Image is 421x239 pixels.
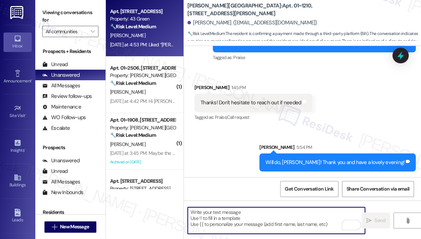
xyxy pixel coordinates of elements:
span: Call request [227,114,249,120]
div: Apt. 01~2506, [STREET_ADDRESS][PERSON_NAME] [110,64,175,72]
button: Send [362,212,390,228]
label: Viewing conversations for [42,7,98,26]
div: All Messages [42,82,80,89]
div: WO Follow-ups [42,114,86,121]
div: Prospects [35,144,106,151]
div: Residents [35,209,106,216]
div: [DATE] at 4:53 PM: Liked “[PERSON_NAME] (43 Green): Hi [PERSON_NAME], thanks for the update! Plea... [110,41,407,48]
div: 1:45 PM [230,84,246,91]
div: Apt. [STREET_ADDRESS] [110,8,175,15]
div: Property: 43 Green [110,15,175,23]
div: Property: [PERSON_NAME][GEOGRAPHIC_DATA] [110,72,175,79]
input: All communities [46,26,87,37]
a: Inbox [4,33,32,52]
b: [PERSON_NAME][GEOGRAPHIC_DATA]: Apt. 01~1210, [STREET_ADDRESS][PERSON_NAME] [187,2,329,17]
span: Share Conversation via email [347,185,409,193]
div: Unanswered [42,157,80,164]
a: Site Visit • [4,102,32,121]
textarea: To enrich screen reader interactions, please activate Accessibility in Grammarly extension settings [188,207,365,234]
div: [PERSON_NAME] [194,84,312,94]
strong: 🔧 Risk Level: Medium [110,23,156,30]
img: ResiDesk Logo [10,6,25,19]
div: Tagged as: [194,112,312,122]
div: Property: [STREET_ADDRESS] [110,185,175,192]
i:  [91,29,95,34]
span: New Message [60,223,89,231]
div: Prospects + Residents [35,48,106,55]
div: [PERSON_NAME] [259,144,416,153]
strong: 🔧 Risk Level: Medium [110,132,156,138]
div: 5:54 PM [295,144,312,151]
span: [PERSON_NAME] [110,89,145,95]
div: All Messages [42,178,80,186]
i:  [366,218,372,223]
span: • [31,77,32,82]
div: Escalate [42,124,70,132]
strong: 🔧 Risk Level: Medium [110,80,156,86]
span: Send [374,217,385,224]
span: [PERSON_NAME] [110,141,145,147]
div: Unread [42,61,68,68]
button: New Message [44,221,97,233]
div: Maintenance [42,103,81,111]
div: Apt. [STREET_ADDRESS] [110,177,175,185]
span: • [24,147,25,152]
button: Get Conversation Link [280,181,338,197]
div: Will do, [PERSON_NAME]! Thank you and have a lovely evening! [265,159,404,166]
i:  [52,224,57,230]
div: Unread [42,168,68,175]
div: [PERSON_NAME]. ([EMAIL_ADDRESS][DOMAIN_NAME]) [187,19,317,27]
a: Insights • [4,137,32,156]
span: Get Conversation Link [285,185,333,193]
strong: 🔧 Risk Level: Medium [187,31,225,36]
span: [PERSON_NAME] [110,32,145,39]
a: Buildings [4,171,32,191]
div: [DATE] at 3:45 PM: Maybe the last month or so! [110,150,206,156]
div: Property: [PERSON_NAME][GEOGRAPHIC_DATA] [110,124,175,132]
div: Archived on [DATE] [109,158,176,167]
div: Review follow-ups [42,93,92,100]
span: • [25,112,26,117]
div: Unanswered [42,71,80,79]
i:  [405,218,410,223]
div: Tagged as: [213,52,416,63]
div: Thanks! Don't hesitate to reach out if needed [200,99,301,106]
a: Leads [4,206,32,226]
span: : The resident is confirming a payment made through a third-party platform (Bilt). The conversati... [187,30,421,45]
span: Praise [233,54,245,60]
div: Apt. 01~1908, [STREET_ADDRESS][PERSON_NAME] [110,116,175,124]
div: [DATE] at 4:42 PM: Hi [PERSON_NAME], yes i have it set up for [DATE] [110,98,249,104]
span: Praise , [215,114,227,120]
div: New Inbounds [42,189,83,196]
button: Share Conversation via email [342,181,414,197]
